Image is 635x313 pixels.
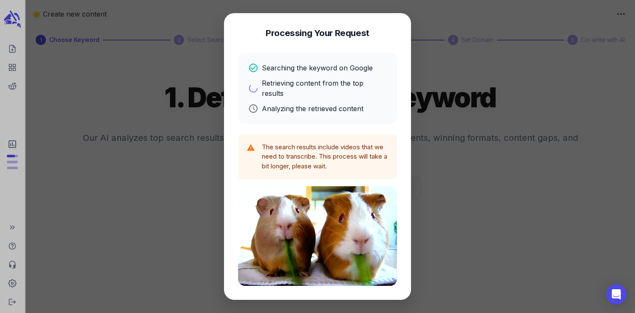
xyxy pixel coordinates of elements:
[262,63,373,73] p: Searching the keyword on Google
[262,78,387,98] p: Retrieving content from the top results
[266,27,369,39] h4: Processing Your Request
[238,186,397,286] img: Processing animation
[262,143,388,171] p: The search results include videos that we need to transcribe. This process will take a bit longer...
[606,284,626,305] div: Open Intercom Messenger
[262,103,363,114] p: Analyzing the retrieved content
